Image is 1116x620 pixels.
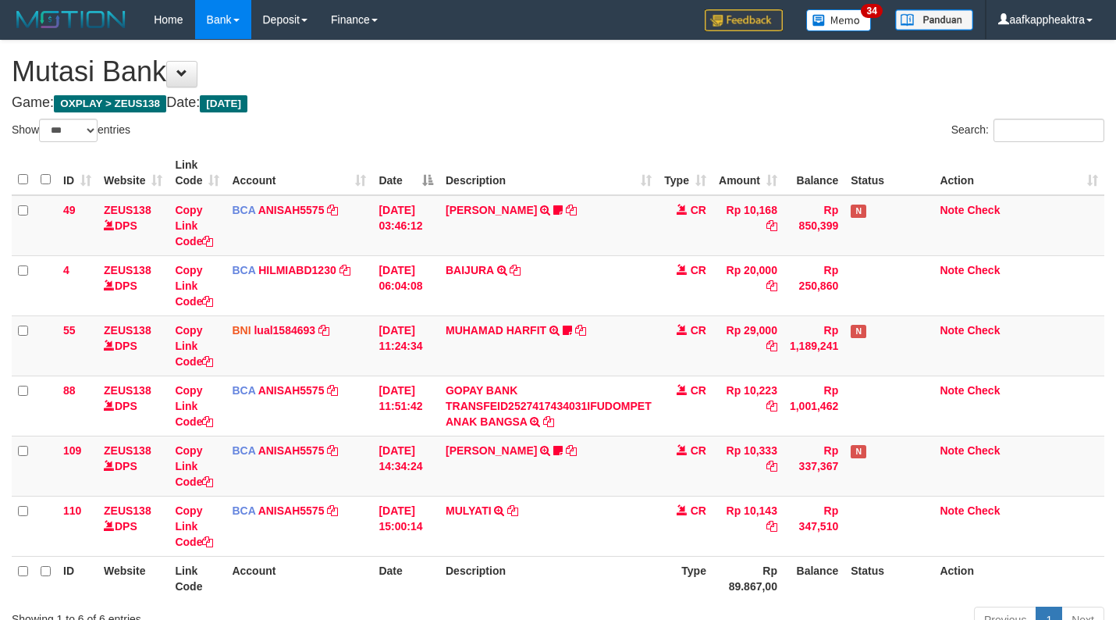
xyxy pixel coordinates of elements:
td: Rp 10,143 [713,496,784,556]
a: Copy Rp 10,223 to clipboard [766,400,777,412]
span: CR [691,444,706,457]
span: BCA [232,504,255,517]
th: Action [933,556,1104,600]
td: Rp 10,223 [713,376,784,436]
td: Rp 1,001,462 [784,376,844,436]
a: Copy Link Code [175,324,213,368]
a: Check [967,204,1000,216]
span: BCA [232,204,255,216]
select: Showentries [39,119,98,142]
th: Link Code: activate to sort column ascending [169,151,226,195]
a: Copy Link Code [175,444,213,488]
td: [DATE] 14:34:24 [372,436,439,496]
th: ID: activate to sort column ascending [57,151,98,195]
a: Copy Rp 29,000 to clipboard [766,340,777,352]
a: Copy Rp 10,143 to clipboard [766,520,777,533]
span: Has Note [851,325,866,338]
span: BCA [232,444,255,457]
th: ID [57,556,98,600]
img: Feedback.jpg [705,9,783,31]
a: ANISAH5575 [258,204,325,216]
td: DPS [98,376,169,436]
a: lual1584693 [254,324,315,337]
a: Note [940,324,964,337]
span: CR [691,324,706,337]
a: Copy Link Code [175,504,213,548]
a: ZEUS138 [104,264,151,276]
a: Copy Link Code [175,204,213,248]
span: 109 [63,444,81,457]
th: Date [372,556,439,600]
a: ZEUS138 [104,504,151,517]
span: OXPLAY > ZEUS138 [54,95,166,112]
td: [DATE] 03:46:12 [372,195,439,256]
a: Note [940,504,964,517]
span: CR [691,504,706,517]
span: Has Note [851,205,866,218]
a: Copy HILMIABD1230 to clipboard [339,264,350,276]
a: Copy ANISAH5575 to clipboard [327,384,338,397]
a: Check [967,504,1000,517]
a: Note [940,204,964,216]
a: ZEUS138 [104,324,151,337]
th: Status [844,151,933,195]
td: [DATE] 06:04:08 [372,255,439,315]
td: Rp 250,860 [784,255,844,315]
th: Status [844,556,933,600]
td: DPS [98,315,169,376]
th: Balance [784,151,844,195]
a: Copy lual1584693 to clipboard [318,324,329,337]
th: Date: activate to sort column descending [372,151,439,195]
a: Copy Rp 10,333 to clipboard [766,460,777,472]
label: Show entries [12,119,130,142]
span: [DATE] [200,95,247,112]
span: Has Note [851,445,866,458]
td: DPS [98,496,169,556]
h1: Mutasi Bank [12,56,1104,87]
td: Rp 10,168 [713,195,784,256]
a: Check [967,444,1000,457]
td: Rp 337,367 [784,436,844,496]
th: Description: activate to sort column ascending [439,151,658,195]
th: Type: activate to sort column ascending [658,151,713,195]
a: HILMIABD1230 [258,264,336,276]
a: Copy INA PAUJANAH to clipboard [566,204,577,216]
a: Copy Link Code [175,264,213,308]
th: Type [658,556,713,600]
a: Check [967,384,1000,397]
a: ZEUS138 [104,204,151,216]
th: Balance [784,556,844,600]
td: Rp 850,399 [784,195,844,256]
th: Action: activate to sort column ascending [933,151,1104,195]
span: 34 [861,4,882,18]
span: CR [691,204,706,216]
input: Search: [993,119,1104,142]
span: 110 [63,504,81,517]
img: MOTION_logo.png [12,8,130,31]
a: ANISAH5575 [258,504,325,517]
span: 88 [63,384,76,397]
a: Copy Rp 20,000 to clipboard [766,280,777,292]
th: Amount: activate to sort column ascending [713,151,784,195]
span: BCA [232,264,255,276]
th: Link Code [169,556,226,600]
a: [PERSON_NAME] [446,204,537,216]
span: BNI [232,324,251,337]
span: BCA [232,384,255,397]
td: Rp 10,333 [713,436,784,496]
a: ZEUS138 [104,444,151,457]
td: DPS [98,255,169,315]
td: [DATE] 15:00:14 [372,496,439,556]
a: ZEUS138 [104,384,151,397]
th: Account [226,556,372,600]
td: Rp 29,000 [713,315,784,376]
a: Copy BAIJURA to clipboard [510,264,521,276]
h4: Game: Date: [12,95,1104,111]
td: Rp 1,189,241 [784,315,844,376]
a: [PERSON_NAME] [446,444,537,457]
a: Copy ANISAH5575 to clipboard [327,204,338,216]
td: [DATE] 11:24:34 [372,315,439,376]
label: Search: [951,119,1104,142]
a: Copy GOPAY BANK TRANSFEID2527417434031IFUDOMPET ANAK BANGSA to clipboard [543,415,554,428]
a: Copy MUHAMAD HARFIT to clipboard [575,324,586,337]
